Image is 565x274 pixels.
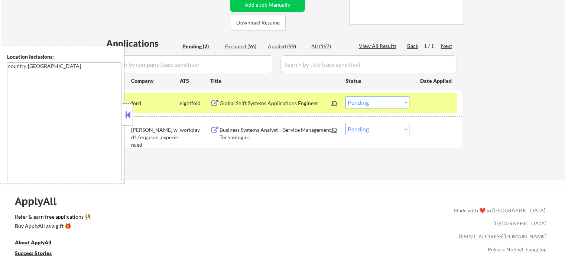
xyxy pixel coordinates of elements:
div: Back [407,42,419,50]
div: ford [131,100,180,107]
div: JD [331,96,338,110]
div: Next [441,42,453,50]
div: Buy ApplyAll as a gift 🎁 [15,224,89,229]
u: About ApplyAll [15,239,51,245]
div: 1 / 1 [424,42,441,50]
div: [PERSON_NAME].wd1.ferguson_experienced [131,126,180,148]
div: All (197) [311,43,348,50]
a: Success Stories [15,249,62,258]
div: JD [331,123,338,136]
div: eightfold [180,100,210,107]
div: Global Shift Systems Applications Engineer [220,100,332,107]
button: Download Resume [231,14,286,31]
div: Pending (2) [182,43,220,50]
a: [EMAIL_ADDRESS][DOMAIN_NAME] [459,233,546,239]
div: Made with ❤️ in [GEOGRAPHIC_DATA], [GEOGRAPHIC_DATA] [451,204,546,230]
a: Refer & earn free applications 👯‍♀️ [15,214,298,222]
div: Title [210,77,338,85]
a: About ApplyAll [15,238,62,248]
div: Applied (99) [268,43,305,50]
div: Date Applied [420,77,453,85]
div: Excluded (96) [225,43,262,50]
div: Company [131,77,180,85]
a: Release Notes/Changelog [488,246,546,252]
a: Buy ApplyAll as a gift 🎁 [15,222,89,231]
div: View All Results [359,42,399,50]
div: ApplyAll [15,195,65,208]
input: Search by title (case sensitive) [280,55,457,73]
input: Search by company (case sensitive) [106,55,273,73]
div: Business Systems Analyst – Service Management Technologies [220,126,332,141]
div: Applications [106,39,180,48]
div: Status [345,74,409,87]
div: ATS [180,77,210,85]
div: workday [180,126,210,134]
u: Success Stories [15,250,52,256]
div: Location Inclusions: [7,53,121,61]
